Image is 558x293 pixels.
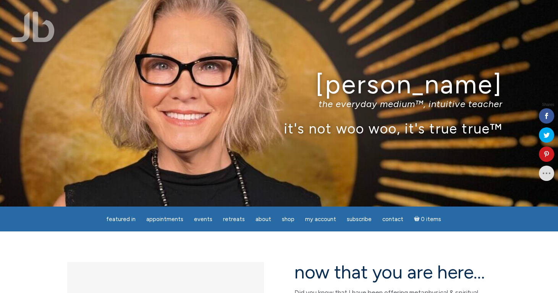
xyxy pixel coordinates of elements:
a: featured in [102,212,140,227]
span: Shares [542,103,554,107]
a: Events [189,212,217,227]
a: Subscribe [342,212,376,227]
span: Events [194,216,212,223]
p: it's not woo woo, it's true true™ [56,120,503,137]
a: About [251,212,276,227]
a: My Account [301,212,341,227]
span: My Account [305,216,336,223]
span: Appointments [146,216,183,223]
span: 0 items [421,216,441,222]
h2: now that you are here… [294,262,491,282]
span: Contact [382,216,403,223]
span: About [256,216,271,223]
a: Retreats [218,212,249,227]
a: Contact [378,212,408,227]
span: featured in [106,216,136,223]
a: Shop [277,212,299,227]
h1: [PERSON_NAME] [56,70,503,99]
span: Retreats [223,216,245,223]
a: Appointments [142,212,188,227]
i: Cart [414,216,421,223]
span: Shop [282,216,294,223]
span: Subscribe [347,216,372,223]
img: Jamie Butler. The Everyday Medium [11,11,55,42]
a: Cart0 items [409,211,446,227]
p: the everyday medium™, intuitive teacher [56,98,503,109]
